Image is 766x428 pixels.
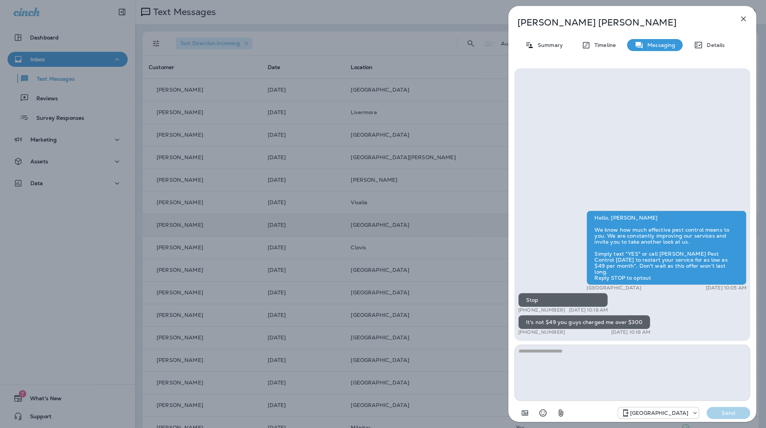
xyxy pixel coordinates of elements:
div: It's not $49 you guys charged me over $300 [518,315,650,329]
p: [DATE] 10:18 AM [569,307,608,313]
p: [GEOGRAPHIC_DATA] [630,410,688,416]
p: Timeline [591,42,616,48]
p: [GEOGRAPHIC_DATA] [587,285,641,291]
p: [PERSON_NAME] [PERSON_NAME] [517,17,722,28]
div: Stop [518,293,608,307]
p: [PHONE_NUMBER] [518,329,565,335]
p: Summary [534,42,563,48]
p: Messaging [644,42,675,48]
p: [DATE] 10:05 AM [706,285,746,291]
div: Hello, [PERSON_NAME] We know how much effective pest control means to you. We are constantly impr... [587,211,746,285]
div: +1 (925) 332-0717 [618,408,699,417]
p: Details [703,42,725,48]
button: Add in a premade template [517,405,532,420]
button: Select an emoji [535,405,550,420]
p: [PHONE_NUMBER] [518,307,565,313]
p: [DATE] 10:18 AM [611,329,650,335]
